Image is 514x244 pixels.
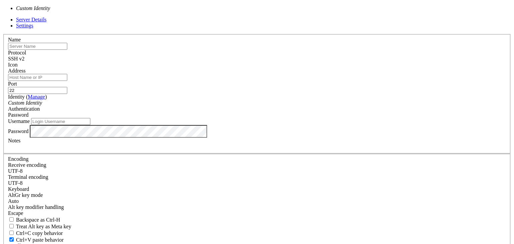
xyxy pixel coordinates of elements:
label: Notes [8,138,20,143]
span: SSH v2 [8,56,24,62]
label: Ctrl-C copies if true, send ^C to host if false. Ctrl-Shift-C sends ^C to host if true, copies if... [8,230,63,236]
label: Set the expected encoding for data received from the host. If the encodings do not match, visual ... [8,192,43,198]
label: Ctrl+V pastes if true, sends ^V to host if false. Ctrl+Shift+V sends ^V to host if true, pastes i... [8,237,64,243]
div: Custom Identity [8,100,506,106]
a: Settings [16,23,33,28]
label: If true, the backspace should send BS ('\x08', aka ^H). Otherwise the backspace key should send '... [8,217,60,223]
span: Ctrl+V paste behavior [16,237,64,243]
span: UTF-8 [8,180,23,186]
div: Auto [8,198,506,204]
span: Backspace as Ctrl-H [16,217,60,223]
div: Escape [8,210,506,216]
span: Escape [8,210,23,216]
input: Treat Alt key as Meta key [9,224,14,228]
span: UTF-8 [8,168,23,174]
label: Username [8,118,30,124]
span: Auto [8,198,19,204]
span: Ctrl+C copy behavior [16,230,63,236]
input: Server Name [8,43,67,50]
span: Password [8,112,28,118]
label: Set the expected encoding for data received from the host. If the encodings do not match, visual ... [8,162,46,168]
i: Custom Identity [16,5,50,11]
input: Ctrl+V paste behavior [9,237,14,242]
label: Whether the Alt key acts as a Meta key or as a distinct Alt key. [8,224,71,229]
label: The default terminal encoding. ISO-2022 enables character map translations (like graphics maps). ... [8,174,48,180]
div: Password [8,112,506,118]
label: Identity [8,94,47,100]
span: ( ) [26,94,47,100]
label: Authentication [8,106,40,112]
label: Protocol [8,50,26,55]
span: Treat Alt key as Meta key [16,224,71,229]
div: UTF-8 [8,168,506,174]
a: Manage [28,94,45,100]
label: Controls how the Alt key is handled. Escape: Send an ESC prefix. 8-Bit: Add 128 to the typed char... [8,204,64,210]
label: Name [8,37,21,42]
i: Custom Identity [8,100,42,106]
input: Backspace as Ctrl-H [9,217,14,222]
div: UTF-8 [8,180,506,186]
label: Keyboard [8,186,29,192]
label: Icon [8,62,17,68]
label: Port [8,81,17,87]
input: Login Username [31,118,90,125]
input: Ctrl+C copy behavior [9,231,14,235]
div: SSH v2 [8,56,506,62]
label: Password [8,128,28,134]
label: Encoding [8,156,28,162]
label: Address [8,68,25,74]
a: Server Details [16,17,47,22]
input: Host Name or IP [8,74,67,81]
input: Port Number [8,87,67,94]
